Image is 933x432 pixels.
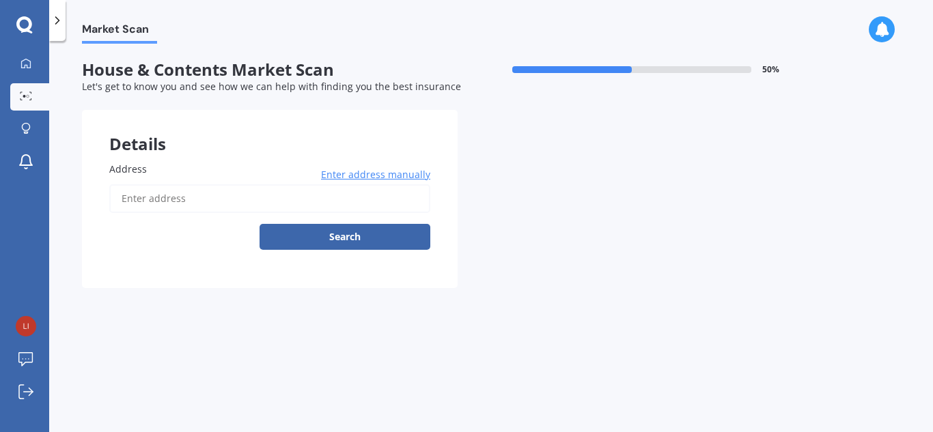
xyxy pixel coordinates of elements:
[82,80,461,93] span: Let's get to know you and see how we can help with finding you the best insurance
[109,162,147,175] span: Address
[762,65,779,74] span: 50 %
[82,23,157,41] span: Market Scan
[82,60,458,80] span: House & Contents Market Scan
[321,168,430,182] span: Enter address manually
[260,224,430,250] button: Search
[16,316,36,336] img: b95c345f5bc2588bd7d826c323bc1884
[109,184,430,213] input: Enter address
[82,110,458,151] div: Details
